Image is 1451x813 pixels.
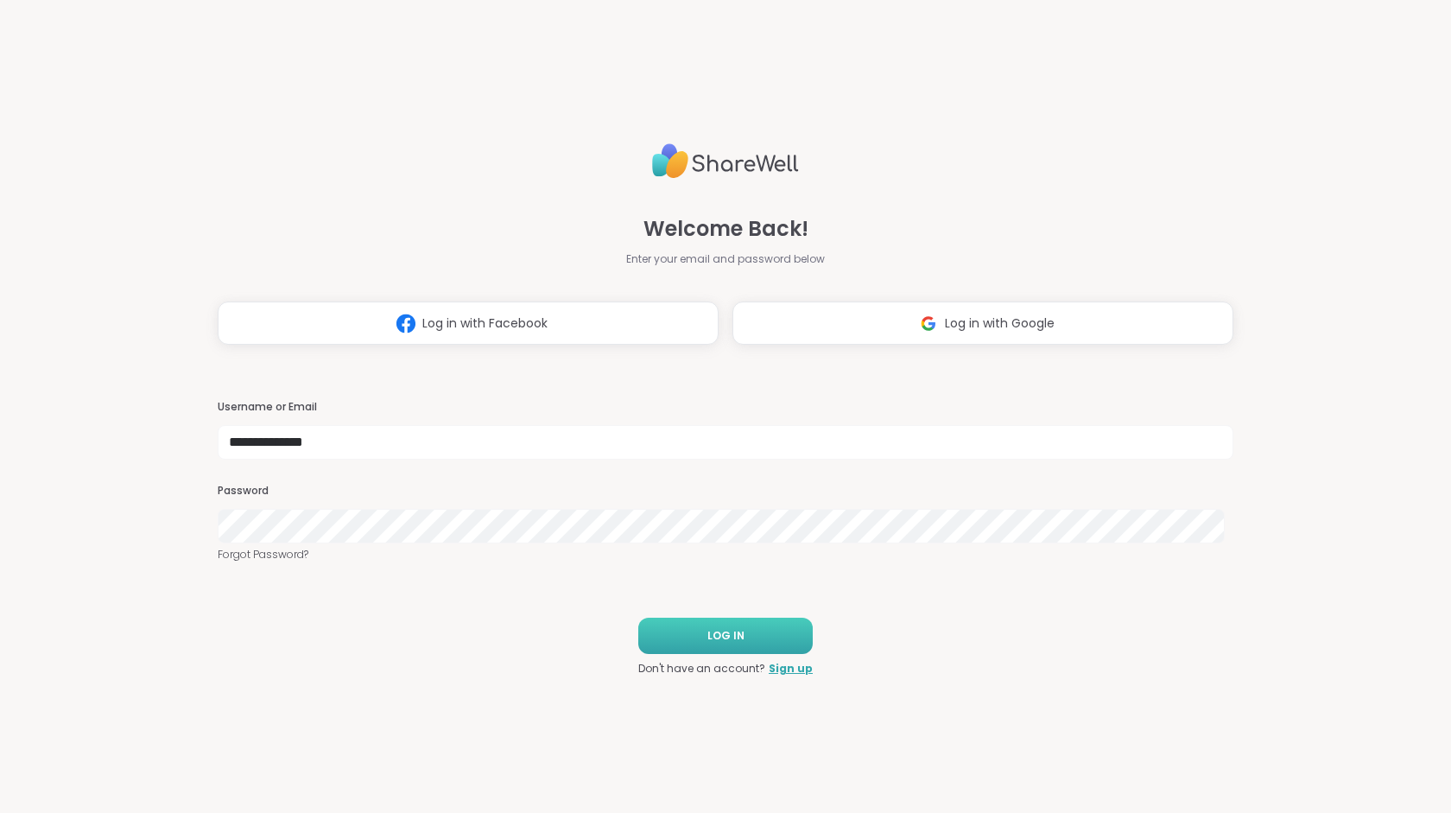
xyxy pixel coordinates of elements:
[912,308,945,340] img: ShareWell Logomark
[707,628,745,644] span: LOG IN
[638,618,813,654] button: LOG IN
[643,213,808,245] span: Welcome Back!
[945,314,1055,333] span: Log in with Google
[218,400,1233,415] h3: Username or Email
[638,661,765,676] span: Don't have an account?
[769,661,813,676] a: Sign up
[218,547,1233,562] a: Forgot Password?
[390,308,422,340] img: ShareWell Logomark
[218,302,719,345] button: Log in with Facebook
[422,314,548,333] span: Log in with Facebook
[218,484,1233,499] h3: Password
[732,302,1233,345] button: Log in with Google
[652,137,799,186] img: ShareWell Logo
[626,251,825,267] span: Enter your email and password below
